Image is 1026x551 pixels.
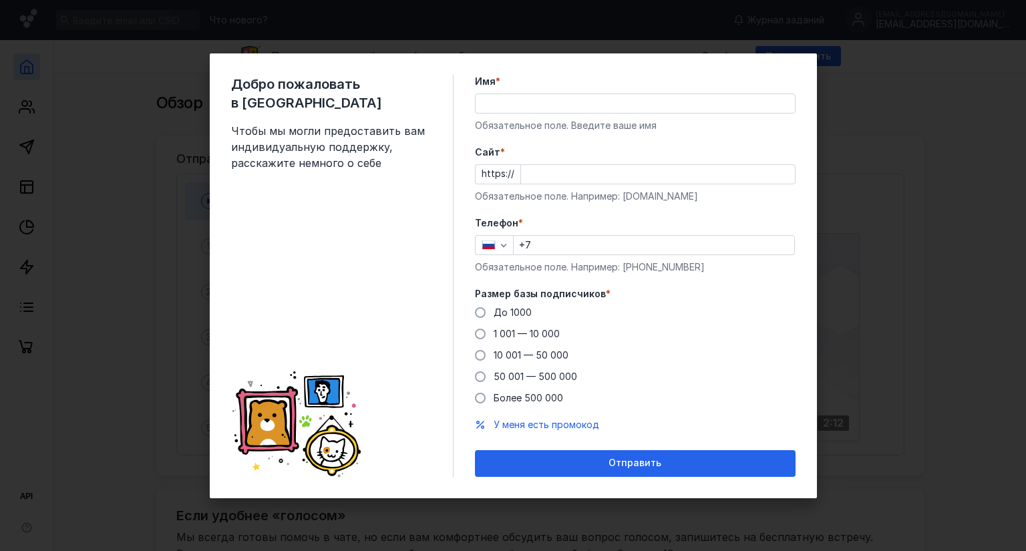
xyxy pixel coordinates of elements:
[475,75,496,88] span: Имя
[494,418,599,431] button: У меня есть промокод
[494,392,563,403] span: Более 500 000
[494,307,532,318] span: До 1000
[494,349,568,361] span: 10 001 — 50 000
[231,75,432,112] span: Добро пожаловать в [GEOGRAPHIC_DATA]
[231,123,432,171] span: Чтобы мы могли предоставить вам индивидуальную поддержку, расскажите немного о себе
[494,371,577,382] span: 50 001 — 500 000
[475,190,796,203] div: Обязательное поле. Например: [DOMAIN_NAME]
[494,328,560,339] span: 1 001 — 10 000
[475,260,796,274] div: Обязательное поле. Например: [PHONE_NUMBER]
[475,450,796,477] button: Отправить
[609,457,661,469] span: Отправить
[475,216,518,230] span: Телефон
[475,287,606,301] span: Размер базы подписчиков
[494,419,599,430] span: У меня есть промокод
[475,119,796,132] div: Обязательное поле. Введите ваше имя
[475,146,500,159] span: Cайт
